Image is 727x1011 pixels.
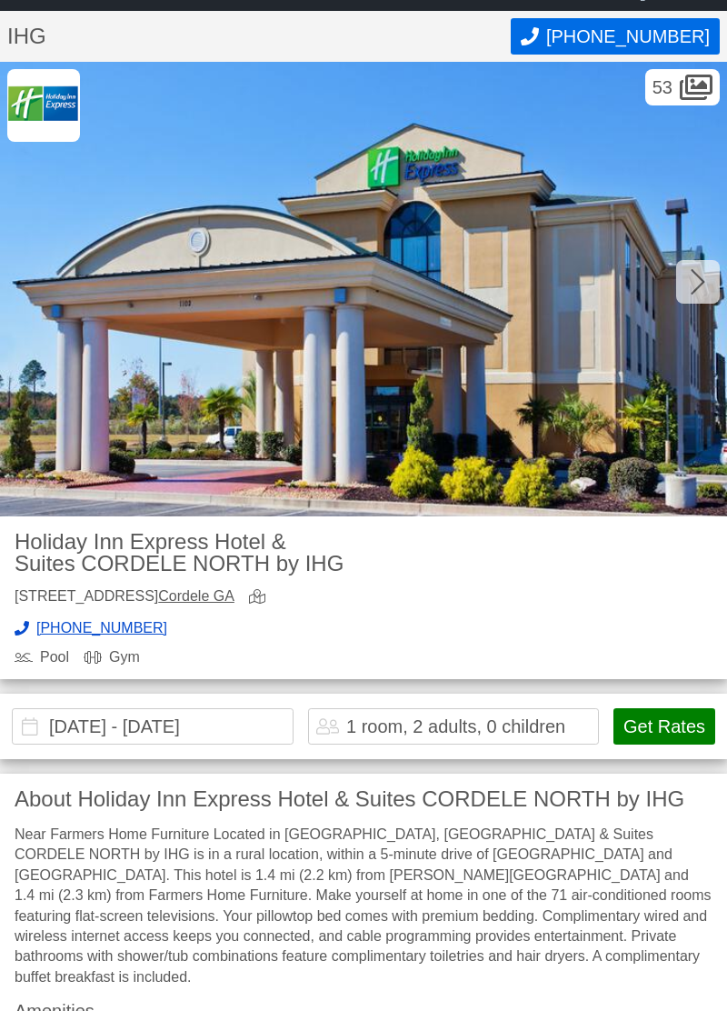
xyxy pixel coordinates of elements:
a: view map [249,589,273,606]
h1: IHG [7,25,511,47]
img: IHG [7,69,80,142]
button: Get Rates [613,708,715,745]
h3: About Holiday Inn Express Hotel & Suites CORDELE NORTH by IHG [15,788,712,810]
h2: Holiday Inn Express Hotel & Suites CORDELE NORTH by IHG [15,531,349,575]
div: Gym [84,650,140,665]
div: 53 [645,69,720,105]
input: Choose Dates [12,708,294,745]
span: [PHONE_NUMBER] [546,26,710,47]
button: Call [511,18,720,55]
div: [STREET_ADDRESS] [15,589,234,606]
a: Cordele GA [158,588,234,604]
div: Near Farmers Home Furniture Located in [GEOGRAPHIC_DATA], [GEOGRAPHIC_DATA] & Suites CORDELE NORT... [15,825,712,987]
div: Pool [15,650,69,665]
span: [PHONE_NUMBER] [36,621,167,636]
div: 1 room, 2 adults, 0 children [346,717,565,736]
